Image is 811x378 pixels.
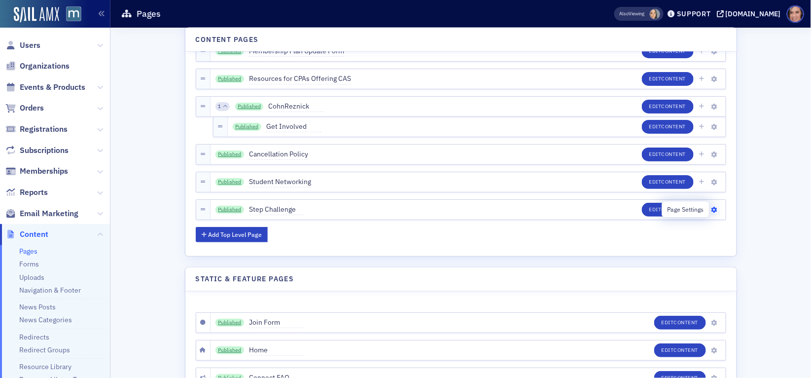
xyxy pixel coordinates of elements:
span: Resources for CPAs Offering CAS [249,74,351,84]
button: EditContent [642,120,694,134]
a: Reports [5,187,48,198]
span: Content [674,346,699,353]
button: [DOMAIN_NAME] [717,10,784,17]
span: CohnReznick [269,101,324,112]
a: Published [233,123,261,131]
span: Join Form [249,317,304,328]
div: Also [620,10,629,17]
a: Content [5,229,48,240]
span: Content [662,151,686,157]
a: Pages [19,247,37,256]
span: Content [662,178,686,185]
h4: Static & Feature Pages [196,274,294,285]
span: Events & Products [20,82,85,93]
button: EditContent [642,100,694,113]
span: Content [662,206,686,213]
span: Viewing [620,10,645,17]
a: Uploads [19,273,44,282]
a: Redirects [19,333,49,341]
span: Content [674,319,699,326]
h4: Content Pages [196,35,259,45]
div: [DOMAIN_NAME] [726,9,781,18]
a: Navigation & Footer [19,286,81,295]
span: Orders [20,103,44,113]
a: Published [235,103,264,111]
a: Published [215,178,244,186]
button: EditContent [654,316,706,330]
span: Get Involved [266,121,321,132]
span: Reports [20,187,48,198]
span: Content [20,229,48,240]
span: Aiyana Scarborough [650,9,660,19]
a: Redirect Groups [19,345,70,354]
span: Student Networking [249,177,311,188]
span: Step Challenge [249,204,304,215]
a: Resource Library [19,362,71,371]
span: Cancellation Policy [249,149,308,160]
span: Registrations [20,124,68,135]
span: 1 [218,103,221,110]
a: Published [215,319,244,327]
a: Users [5,40,40,51]
span: Email Marketing [20,208,78,219]
button: EditContent [642,203,694,217]
button: EditContent [642,148,694,161]
span: Profile [787,5,804,23]
span: Users [20,40,40,51]
span: Content [662,123,686,130]
img: SailAMX [14,7,59,23]
span: Home [249,345,304,356]
button: Add Top Level Page [196,227,268,242]
img: SailAMX [66,6,81,22]
a: Published [215,206,244,214]
a: Memberships [5,166,68,177]
a: Published [215,346,244,354]
span: Content [662,103,686,110]
span: Organizations [20,61,70,72]
a: Events & Products [5,82,85,93]
a: News Categories [19,315,72,324]
a: News Posts [19,302,56,311]
span: Subscriptions [20,145,69,156]
a: Subscriptions [5,145,69,156]
a: Registrations [5,124,68,135]
h1: Pages [137,8,161,20]
div: Support [677,9,711,18]
a: Email Marketing [5,208,78,219]
a: Orders [5,103,44,113]
a: Published [215,75,244,83]
button: EditContent [642,175,694,189]
button: EditContent [642,72,694,86]
button: EditContent [654,343,706,357]
a: Forms [19,260,39,268]
a: View Homepage [59,6,81,23]
a: Published [215,151,244,158]
span: Memberships [20,166,68,177]
span: Content [662,75,686,82]
a: Organizations [5,61,70,72]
